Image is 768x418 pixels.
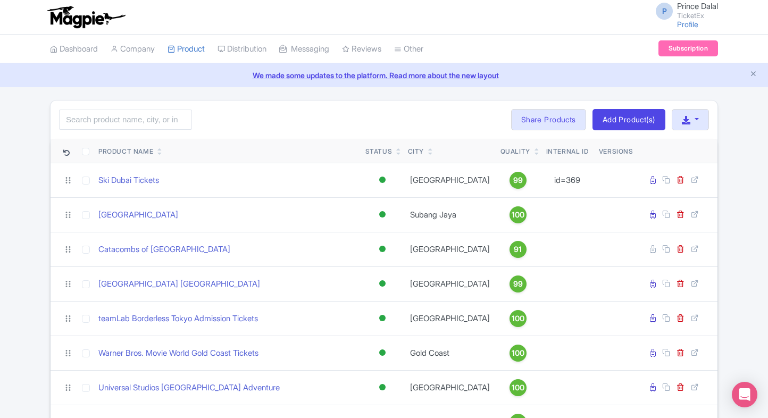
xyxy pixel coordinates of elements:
[500,275,536,292] a: 99
[595,139,638,163] th: Versions
[500,310,536,327] a: 100
[500,206,536,223] a: 100
[408,147,424,156] div: City
[342,35,381,64] a: Reviews
[377,172,388,188] div: Active
[540,163,595,197] td: id=369
[404,370,496,405] td: [GEOGRAPHIC_DATA]
[6,70,762,81] a: We made some updates to the platform. Read more about the new layout
[98,278,260,290] a: [GEOGRAPHIC_DATA] [GEOGRAPHIC_DATA]
[377,380,388,395] div: Active
[50,35,98,64] a: Dashboard
[500,241,536,258] a: 91
[98,244,230,256] a: Catacombs of [GEOGRAPHIC_DATA]
[677,1,718,11] span: Prince Dalal
[377,241,388,257] div: Active
[749,69,757,81] button: Close announcement
[404,301,496,336] td: [GEOGRAPHIC_DATA]
[512,382,524,394] span: 100
[649,2,718,19] a: P Prince Dalal TicketEx
[279,35,329,64] a: Messaging
[98,347,258,360] a: Warner Bros. Movie World Gold Coast Tickets
[404,336,496,370] td: Gold Coast
[98,209,178,221] a: [GEOGRAPHIC_DATA]
[677,20,698,29] a: Profile
[656,3,673,20] span: P
[377,207,388,222] div: Active
[168,35,205,64] a: Product
[98,382,280,394] a: Universal Studios [GEOGRAPHIC_DATA] Adventure
[513,278,523,290] span: 99
[500,147,530,156] div: Quality
[98,174,159,187] a: Ski Dubai Tickets
[512,313,524,324] span: 100
[404,232,496,266] td: [GEOGRAPHIC_DATA]
[404,163,496,197] td: [GEOGRAPHIC_DATA]
[512,347,524,359] span: 100
[511,109,586,130] a: Share Products
[404,197,496,232] td: Subang Jaya
[514,244,522,255] span: 91
[394,35,423,64] a: Other
[540,139,595,163] th: Internal ID
[500,172,536,189] a: 99
[732,382,757,407] div: Open Intercom Messenger
[218,35,266,64] a: Distribution
[658,40,718,56] a: Subscription
[111,35,155,64] a: Company
[45,5,127,29] img: logo-ab69f6fb50320c5b225c76a69d11143b.png
[59,110,192,130] input: Search product name, city, or interal id
[592,109,665,130] a: Add Product(s)
[365,147,393,156] div: Status
[377,345,388,361] div: Active
[98,147,153,156] div: Product Name
[98,313,258,325] a: teamLab Borderless Tokyo Admission Tickets
[512,209,524,221] span: 100
[404,266,496,301] td: [GEOGRAPHIC_DATA]
[500,379,536,396] a: 100
[377,276,388,291] div: Active
[677,12,718,19] small: TicketEx
[513,174,523,186] span: 99
[377,311,388,326] div: Active
[500,345,536,362] a: 100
